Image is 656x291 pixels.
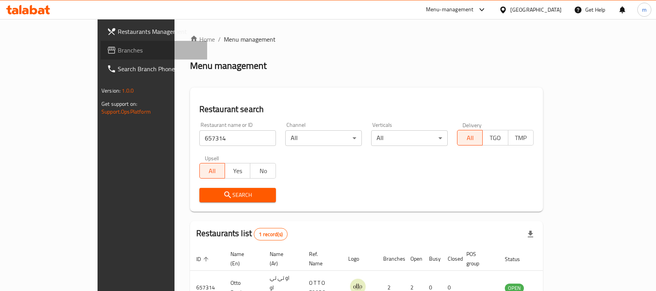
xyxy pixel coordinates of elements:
[426,5,474,14] div: Menu-management
[510,5,562,14] div: [GEOGRAPHIC_DATA]
[230,249,254,268] span: Name (En)
[508,130,534,145] button: TMP
[404,247,423,271] th: Open
[199,103,534,115] h2: Restaurant search
[199,188,276,202] button: Search
[101,99,137,109] span: Get support on:
[206,190,270,200] span: Search
[101,22,207,41] a: Restaurants Management
[118,27,201,36] span: Restaurants Management
[101,60,207,78] a: Search Branch Phone
[461,132,480,144] span: All
[511,132,530,144] span: TMP
[205,155,219,161] label: Upsell
[118,46,201,55] span: Branches
[270,249,293,268] span: Name (Ar)
[190,35,543,44] nav: breadcrumb
[196,228,288,240] h2: Restaurants list
[371,130,448,146] div: All
[457,130,483,145] button: All
[539,247,566,271] th: Action
[225,163,250,179] button: Yes
[101,41,207,60] a: Branches
[482,130,508,145] button: TGO
[196,254,211,264] span: ID
[199,163,225,179] button: All
[250,163,276,179] button: No
[199,130,276,146] input: Search for restaurant name or ID..
[101,107,151,117] a: Support.OpsPlatform
[253,165,272,177] span: No
[462,122,482,128] label: Delivery
[254,231,287,238] span: 1 record(s)
[466,249,489,268] span: POS group
[101,86,120,96] span: Version:
[309,249,333,268] span: Ref. Name
[441,247,460,271] th: Closed
[228,165,247,177] span: Yes
[642,5,647,14] span: m
[122,86,134,96] span: 1.0.0
[218,35,221,44] li: /
[377,247,404,271] th: Branches
[118,64,201,74] span: Search Branch Phone
[190,60,267,72] h2: Menu management
[423,247,441,271] th: Busy
[285,130,362,146] div: All
[203,165,222,177] span: All
[342,247,377,271] th: Logo
[486,132,505,144] span: TGO
[505,254,530,264] span: Status
[224,35,276,44] span: Menu management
